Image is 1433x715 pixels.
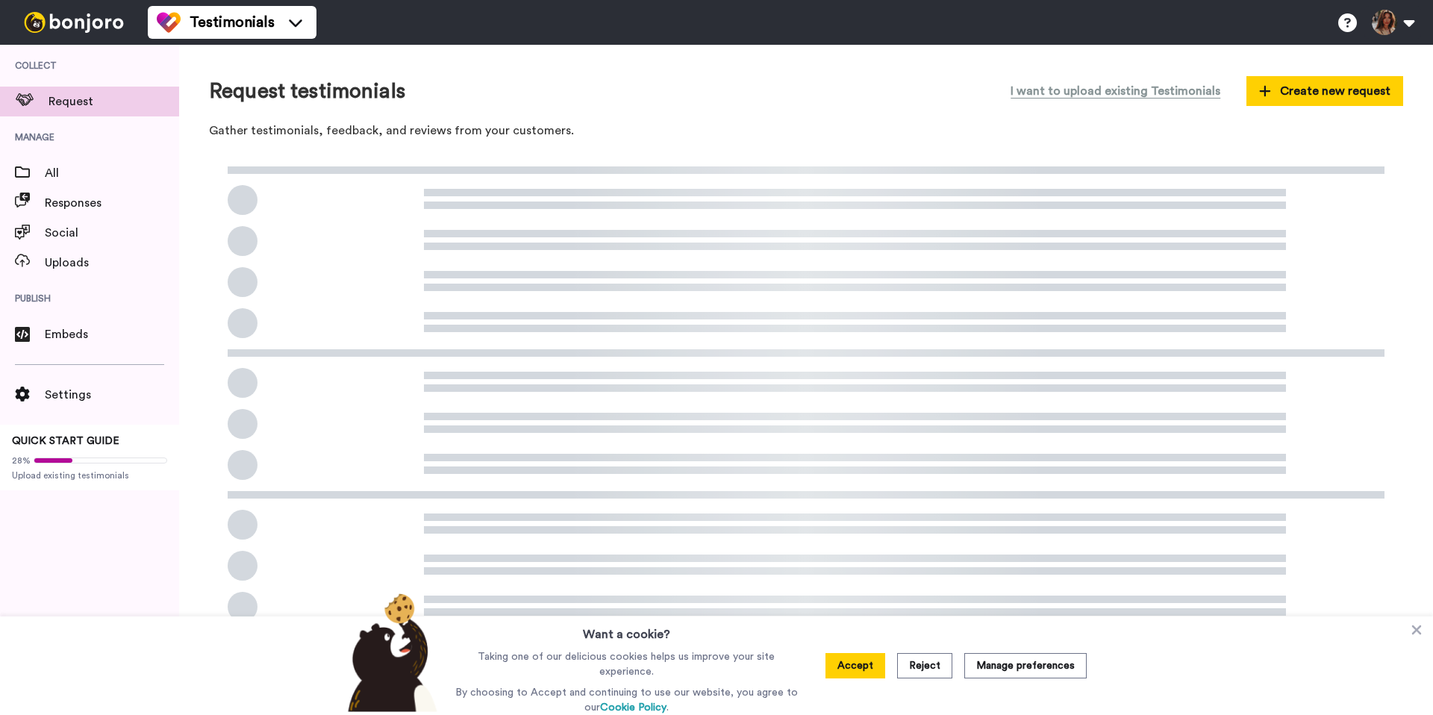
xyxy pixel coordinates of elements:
[583,616,670,643] h3: Want a cookie?
[999,75,1231,107] button: I want to upload existing Testimonials
[12,455,31,466] span: 28%
[45,254,179,272] span: Uploads
[452,685,802,715] p: By choosing to Accept and continuing to use our website, you agree to our .
[600,702,666,713] a: Cookie Policy
[18,12,130,33] img: bj-logo-header-white.svg
[897,653,952,678] button: Reject
[157,10,181,34] img: tm-color.svg
[209,122,1403,140] p: Gather testimonials, feedback, and reviews from your customers.
[1011,82,1220,100] span: I want to upload existing Testimonials
[49,93,179,110] span: Request
[12,436,119,446] span: QUICK START GUIDE
[45,325,179,343] span: Embeds
[964,653,1087,678] button: Manage preferences
[45,164,179,182] span: All
[45,224,179,242] span: Social
[45,194,179,212] span: Responses
[825,653,885,678] button: Accept
[12,469,167,481] span: Upload existing testimonials
[209,80,405,103] h1: Request testimonials
[334,593,445,712] img: bear-with-cookie.png
[1246,76,1403,106] button: Create new request
[45,386,179,404] span: Settings
[190,12,275,33] span: Testimonials
[452,649,802,679] p: Taking one of our delicious cookies helps us improve your site experience.
[1259,82,1390,100] span: Create new request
